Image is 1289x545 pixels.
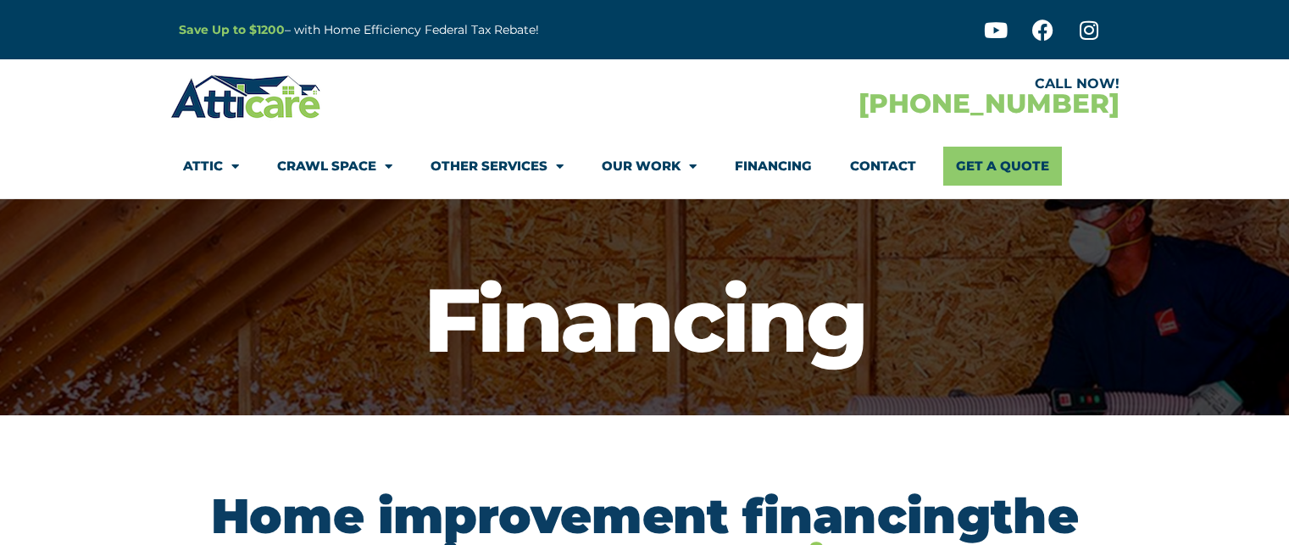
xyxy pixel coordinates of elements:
a: Crawl Space [277,147,392,186]
a: Our Work [602,147,697,186]
h1: Financing [8,275,1281,364]
a: Contact [850,147,916,186]
a: Financing [735,147,812,186]
a: Save Up to $1200 [179,22,285,37]
nav: Menu [183,147,1107,186]
a: Other Services [431,147,564,186]
a: Get A Quote [943,147,1062,186]
p: – with Home Efficiency Federal Tax Rebate! [179,20,728,40]
div: CALL NOW! [645,77,1120,91]
a: Attic [183,147,239,186]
